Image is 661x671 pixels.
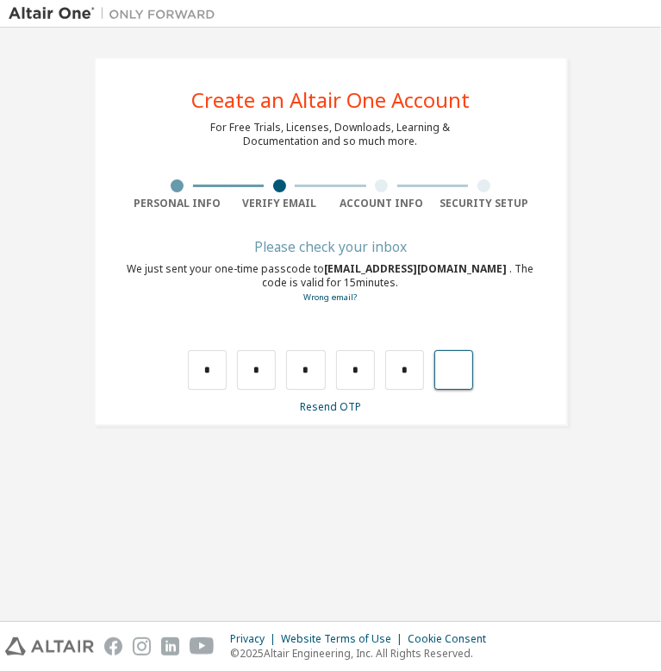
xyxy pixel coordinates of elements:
[230,646,496,661] p: © 2025 Altair Engineering, Inc. All Rights Reserved.
[191,90,470,110] div: Create an Altair One Account
[281,632,408,646] div: Website Terms of Use
[104,637,122,655] img: facebook.svg
[127,241,535,252] div: Please check your inbox
[300,399,361,414] a: Resend OTP
[211,121,451,148] div: For Free Trials, Licenses, Downloads, Learning & Documentation and so much more.
[161,637,179,655] img: linkedin.svg
[190,637,215,655] img: youtube.svg
[9,5,224,22] img: Altair One
[133,637,151,655] img: instagram.svg
[230,632,281,646] div: Privacy
[228,197,331,210] div: Verify Email
[408,632,496,646] div: Cookie Consent
[127,262,535,304] div: We just sent your one-time passcode to . The code is valid for 15 minutes.
[5,637,94,655] img: altair_logo.svg
[304,292,358,303] a: Go back to the registration form
[325,261,510,276] span: [EMAIL_ADDRESS][DOMAIN_NAME]
[127,197,229,210] div: Personal Info
[331,197,433,210] div: Account Info
[433,197,535,210] div: Security Setup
